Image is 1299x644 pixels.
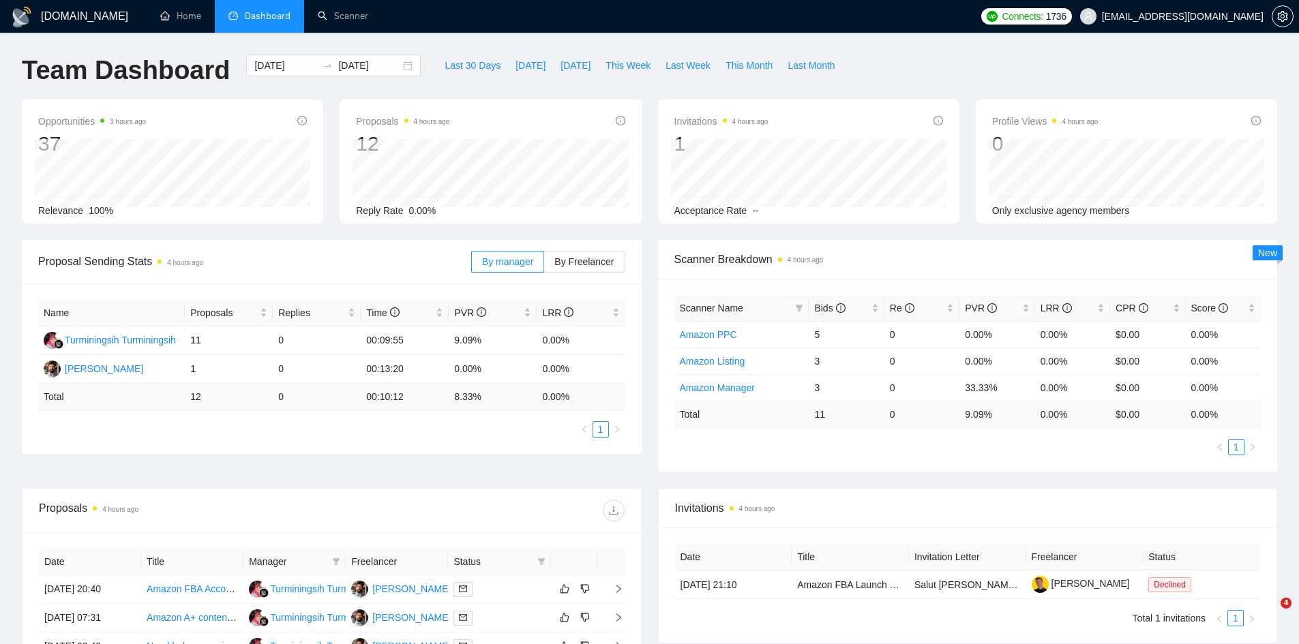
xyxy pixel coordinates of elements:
td: Amazon A+ content and Brand Manager Designer Needed [141,604,243,632]
button: This Week [598,55,658,76]
td: 1 [185,355,273,384]
img: upwork-logo.png [987,11,998,22]
time: 4 hours ago [167,259,203,266]
td: 0 [273,384,361,410]
td: 0.00% [1035,348,1110,374]
td: 5 [809,321,884,348]
td: Total [674,401,809,427]
td: 3 [809,374,884,401]
span: Reply Rate [356,205,403,216]
span: info-circle [390,307,400,317]
span: Acceptance Rate [674,205,747,216]
span: By Freelancer [554,256,614,267]
img: RC [351,581,368,598]
span: to [322,60,333,71]
span: mail [459,613,467,622]
span: Time [366,307,399,318]
div: 12 [356,131,449,157]
time: 4 hours ago [414,118,450,125]
td: 9.09 % [959,401,1034,427]
span: PVR [965,303,997,313]
div: 1 [674,131,768,157]
li: Next Page [609,421,625,438]
span: Declined [1148,577,1191,592]
span: info-circle [297,116,307,125]
th: Invitation Letter [909,544,1026,570]
img: T [249,581,266,598]
span: Manager [249,554,327,569]
span: Bids [814,303,845,313]
td: 0 [884,348,959,374]
td: 0.00 % [1035,401,1110,427]
span: Connects: [1002,9,1043,24]
a: Amazon Manager [680,382,756,393]
td: 9.09% [449,326,537,355]
li: 1 [1228,439,1244,455]
span: Dashboard [245,10,290,22]
span: mail [459,585,467,593]
span: By manager [482,256,533,267]
button: dislike [577,581,593,597]
th: Status [1143,544,1260,570]
span: info-circle [477,307,486,317]
td: 11 [185,326,273,355]
span: right [1249,443,1257,451]
div: Turminingsih Turminingsih [270,581,381,596]
td: 0 [273,326,361,355]
span: filter [329,551,343,572]
span: CPR [1116,303,1148,313]
iframe: Intercom live chat [1253,598,1285,630]
th: Freelancer [1026,544,1144,570]
span: right [1248,615,1256,623]
span: info-circle [616,116,625,125]
a: Declined [1148,579,1197,589]
th: Date [39,549,141,575]
button: left [1212,439,1228,455]
span: Last Month [788,58,835,73]
td: $ 0.00 [1110,401,1185,427]
td: [DATE] 20:40 [39,575,141,604]
td: 0.00% [1186,374,1261,401]
img: T [44,332,61,349]
time: 4 hours ago [739,505,775,512]
a: TTurminingsih Turminingsih [249,583,381,594]
span: info-circle [1219,303,1228,313]
td: $0.00 [1110,374,1185,401]
span: info-circle [564,307,573,317]
span: Proposals [190,305,257,320]
td: 0.00% [537,355,625,384]
span: New [1258,247,1277,258]
span: [DATE] [561,58,591,73]
span: Score [1191,303,1228,313]
a: Amazon A+ content and Brand Manager Designer Needed [147,612,393,623]
a: 1 [1229,440,1244,455]
img: logo [11,6,33,28]
td: 00:13:20 [361,355,449,384]
span: filter [535,551,548,572]
img: gigradar-bm.png [54,339,63,349]
li: Previous Page [1211,610,1227,626]
a: homeHome [160,10,201,22]
button: right [1244,439,1261,455]
span: Invitations [674,113,768,129]
time: 4 hours ago [788,256,824,264]
span: This Week [606,58,651,73]
span: right [613,425,621,433]
td: Total [38,384,185,410]
span: Invitations [675,500,1261,517]
span: setting [1272,11,1293,22]
span: filter [795,304,803,312]
span: 4 [1281,598,1291,609]
td: 33.33% [959,374,1034,401]
span: Scanner Breakdown [674,251,1261,268]
td: 11 [809,401,884,427]
a: TTurminingsih Turminingsih [44,334,176,345]
td: 8.33 % [449,384,537,410]
div: [PERSON_NAME] [372,581,451,596]
span: Proposals [356,113,449,129]
span: left [580,425,588,433]
div: 37 [38,131,146,157]
span: Profile Views [992,113,1099,129]
time: 3 hours ago [110,118,146,125]
img: RC [44,361,61,378]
